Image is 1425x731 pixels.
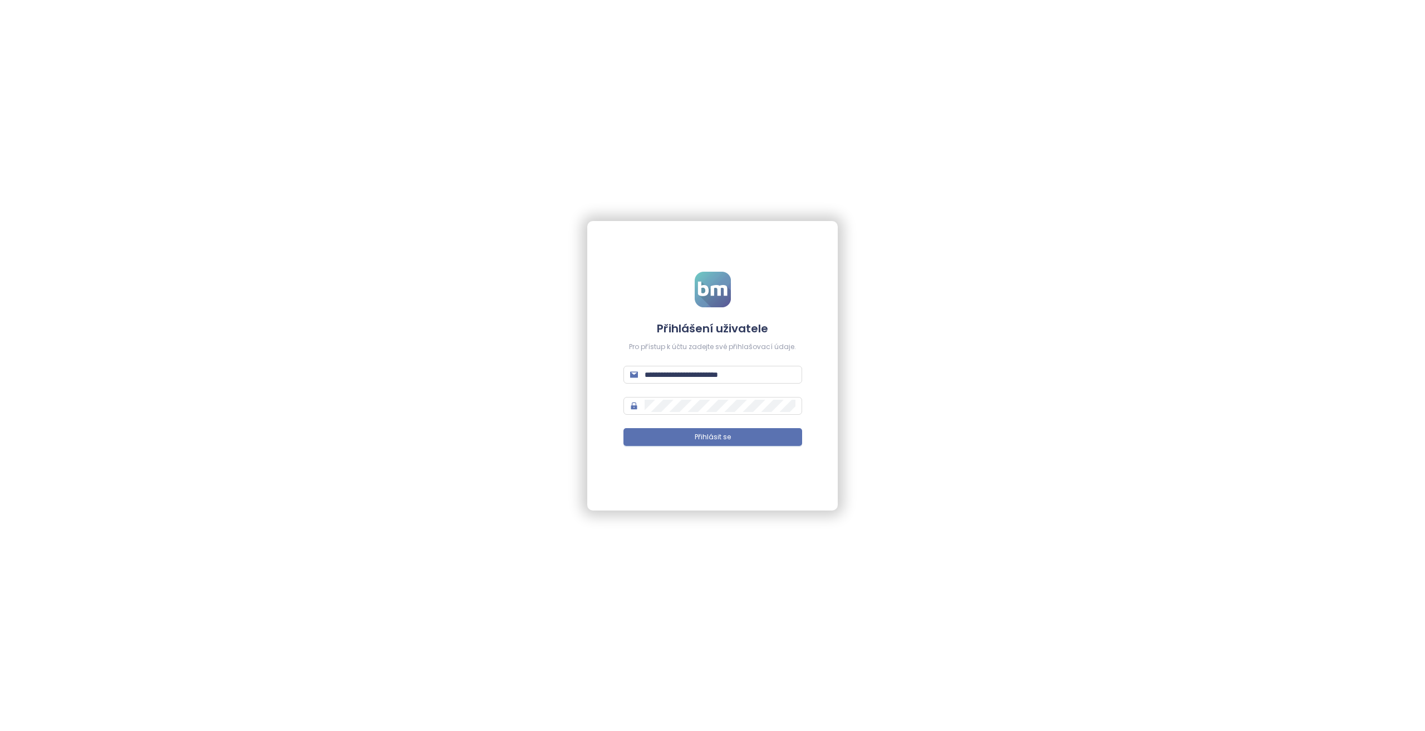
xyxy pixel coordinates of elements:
[630,402,638,410] span: lock
[623,321,802,336] h4: Přihlášení uživatele
[630,371,638,379] span: mail
[623,428,802,446] button: Přihlásit se
[695,272,731,307] img: logo
[623,342,802,352] div: Pro přístup k účtu zadejte své přihlašovací údaje.
[695,432,731,443] span: Přihlásit se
